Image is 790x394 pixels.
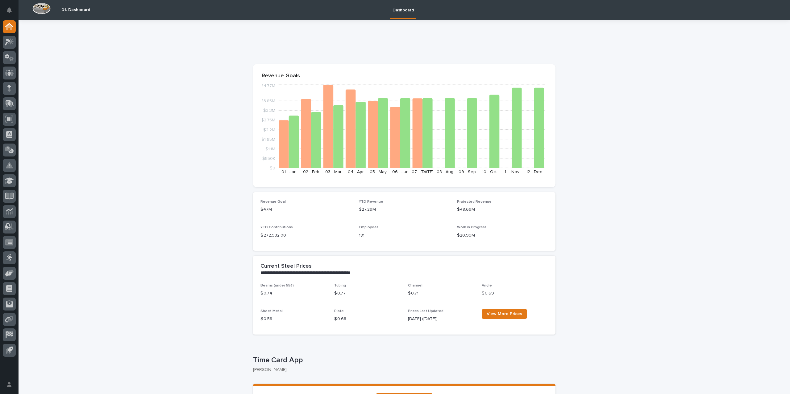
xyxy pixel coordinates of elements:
tspan: $550K [262,156,275,160]
text: 03 - Mar [325,170,342,174]
tspan: $1.1M [265,147,275,151]
span: View More Prices [487,312,522,316]
p: Revenue Goals [262,73,547,79]
tspan: $2.2M [263,128,275,132]
p: $ 0.71 [408,290,474,297]
p: $20.99M [457,232,548,239]
a: View More Prices [482,309,527,319]
span: Angle [482,284,492,287]
span: Plate [334,309,344,313]
span: Prices Last Updated [408,309,443,313]
span: Work in Progress [457,225,487,229]
tspan: $3.85M [261,99,275,103]
text: 05 - May [370,170,387,174]
text: 11 - Nov [505,170,519,174]
h2: Current Steel Prices [260,263,312,270]
tspan: $1.65M [261,137,275,141]
span: YTD Contributions [260,225,293,229]
tspan: $2.75M [261,118,275,122]
p: $ 0.77 [334,290,401,297]
p: $47M [260,206,351,213]
span: Revenue Goal [260,200,286,204]
tspan: $0 [270,166,275,170]
p: [PERSON_NAME] [253,367,551,372]
text: 10 - Oct [482,170,497,174]
text: 09 - Sep [459,170,476,174]
p: $48.69M [457,206,548,213]
p: $ 0.69 [482,290,548,297]
tspan: $4.77M [261,84,275,88]
span: YTD Revenue [359,200,383,204]
p: $ 0.68 [334,316,401,322]
img: Workspace Logo [32,3,51,14]
p: 181 [359,232,450,239]
text: 08 - Aug [437,170,453,174]
p: $ 0.74 [260,290,327,297]
p: $ 272,932.00 [260,232,351,239]
p: [DATE] ([DATE]) [408,316,474,322]
button: Notifications [3,4,16,17]
p: $ 0.59 [260,316,327,322]
span: Beams (under 55#) [260,284,294,287]
text: 04 - Apr [348,170,364,174]
text: 01 - Jan [281,170,297,174]
span: Employees [359,225,379,229]
text: 12 - Dec [526,170,542,174]
text: 02 - Feb [303,170,319,174]
span: Channel [408,284,422,287]
span: Projected Revenue [457,200,492,204]
span: Tubing [334,284,346,287]
h2: 01. Dashboard [61,7,90,13]
text: 06 - Jun [392,170,409,174]
p: Time Card App [253,356,553,365]
p: $27.29M [359,206,450,213]
text: 07 - [DATE] [412,170,434,174]
tspan: $3.3M [263,108,275,113]
div: Notifications [8,7,16,17]
span: Sheet Metal [260,309,283,313]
